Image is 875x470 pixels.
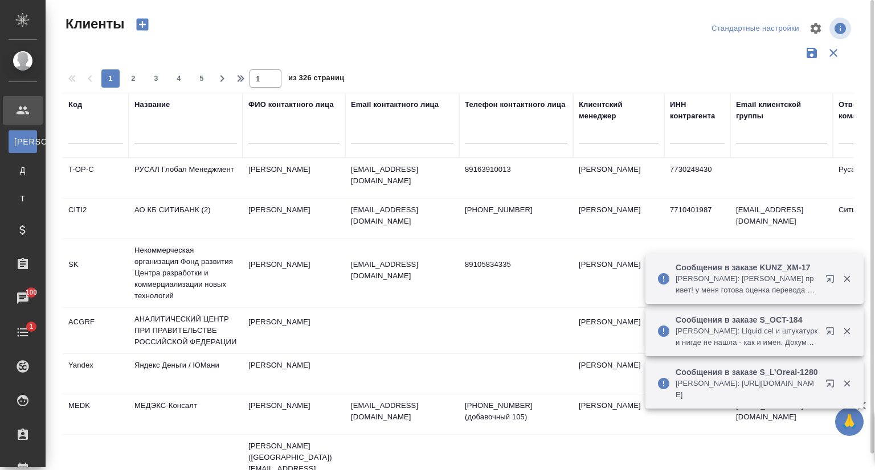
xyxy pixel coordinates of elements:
[9,187,37,210] a: Т
[736,99,827,122] div: Email клиентской группы
[63,311,129,351] td: ACGRF
[465,259,567,270] p: 89105834335
[801,42,823,64] button: Сохранить фильтры
[243,253,345,293] td: [PERSON_NAME]
[676,366,818,378] p: Сообщения в заказе S_L’Oreal-1280
[465,164,567,175] p: 89163910013
[573,199,664,238] td: [PERSON_NAME]
[243,354,345,394] td: [PERSON_NAME]
[709,20,802,38] div: split button
[351,400,453,423] p: [EMAIL_ADDRESS][DOMAIN_NAME]
[14,164,31,176] span: Д
[129,158,243,198] td: РУСАЛ Глобал Менеджмент
[676,273,818,296] p: [PERSON_NAME]: [PERSON_NAME] привет! у меня готова оценка перевода и редактуры (текста) жду по ве...
[819,267,846,295] button: Открыть в новой вкладке
[802,15,829,42] span: Настроить таблицу
[573,394,664,434] td: [PERSON_NAME]
[351,164,453,187] p: [EMAIL_ADDRESS][DOMAIN_NAME]
[243,158,345,198] td: [PERSON_NAME]
[129,354,243,394] td: Яндекс Деньги / ЮМани
[19,287,44,298] span: 100
[465,99,566,110] div: Телефон контактного лица
[134,99,170,110] div: Название
[63,354,129,394] td: Yandex
[3,318,43,347] a: 1
[351,259,453,282] p: [EMAIL_ADDRESS][DOMAIN_NAME]
[193,73,211,84] span: 5
[9,130,37,153] a: [PERSON_NAME]
[9,159,37,182] a: Д
[63,199,129,238] td: CITI2
[63,394,129,434] td: MEDK
[170,69,188,88] button: 4
[835,274,858,284] button: Закрыть
[63,253,129,293] td: SK
[129,199,243,238] td: АО КБ СИТИБАНК (2)
[14,193,31,204] span: Т
[676,262,818,273] p: Сообщения в заказе KUNZ_XM-17
[664,199,730,238] td: 7710401987
[129,239,243,307] td: Некоммерческая организация Фонд развития Центра разработки и коммерциализации новых технологий
[129,308,243,353] td: АНАЛИТИЧЕСКИЙ ЦЕНТР ПРИ ПРАВИТЕЛЬСТВЕ РОССИЙСКОЙ ФЕДЕРАЦИИ
[835,326,858,336] button: Закрыть
[819,372,846,399] button: Открыть в новой вкладке
[823,42,844,64] button: Сбросить фильтры
[676,378,818,401] p: [PERSON_NAME]: [URL][DOMAIN_NAME]
[573,354,664,394] td: [PERSON_NAME]
[676,314,818,325] p: Сообщения в заказе S_OCT-184
[465,400,567,423] p: [PHONE_NUMBER] (добавочный 105)
[22,321,40,332] span: 1
[124,69,142,88] button: 2
[670,99,725,122] div: ИНН контрагента
[243,394,345,434] td: [PERSON_NAME]
[573,158,664,198] td: [PERSON_NAME]
[129,394,243,434] td: МЕДЭКС-Консалт
[676,325,818,348] p: [PERSON_NAME]: Liquid cel и штукатурки нигде не нашла - как и имен. Документы 8-2 и 2 не трогала.
[147,69,165,88] button: 3
[351,204,453,227] p: [EMAIL_ADDRESS][DOMAIN_NAME]
[124,73,142,84] span: 2
[147,73,165,84] span: 3
[579,99,659,122] div: Клиентский менеджер
[573,253,664,293] td: [PERSON_NAME]
[829,18,853,39] span: Посмотреть информацию
[68,99,82,110] div: Код
[351,99,439,110] div: Email контактного лица
[170,73,188,84] span: 4
[465,204,567,216] p: [PHONE_NUMBER]
[835,378,858,389] button: Закрыть
[730,199,833,238] td: [EMAIL_ADDRESS][DOMAIN_NAME]
[248,99,334,110] div: ФИО контактного лица
[193,69,211,88] button: 5
[63,158,129,198] td: T-OP-C
[243,311,345,351] td: [PERSON_NAME]
[819,320,846,347] button: Открыть в новой вкладке
[63,15,124,33] span: Клиенты
[243,199,345,238] td: [PERSON_NAME]
[288,71,344,88] span: из 326 страниц
[3,284,43,312] a: 100
[664,158,730,198] td: 7730248430
[573,311,664,351] td: [PERSON_NAME]
[129,15,156,34] button: Создать
[14,136,31,147] span: [PERSON_NAME]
